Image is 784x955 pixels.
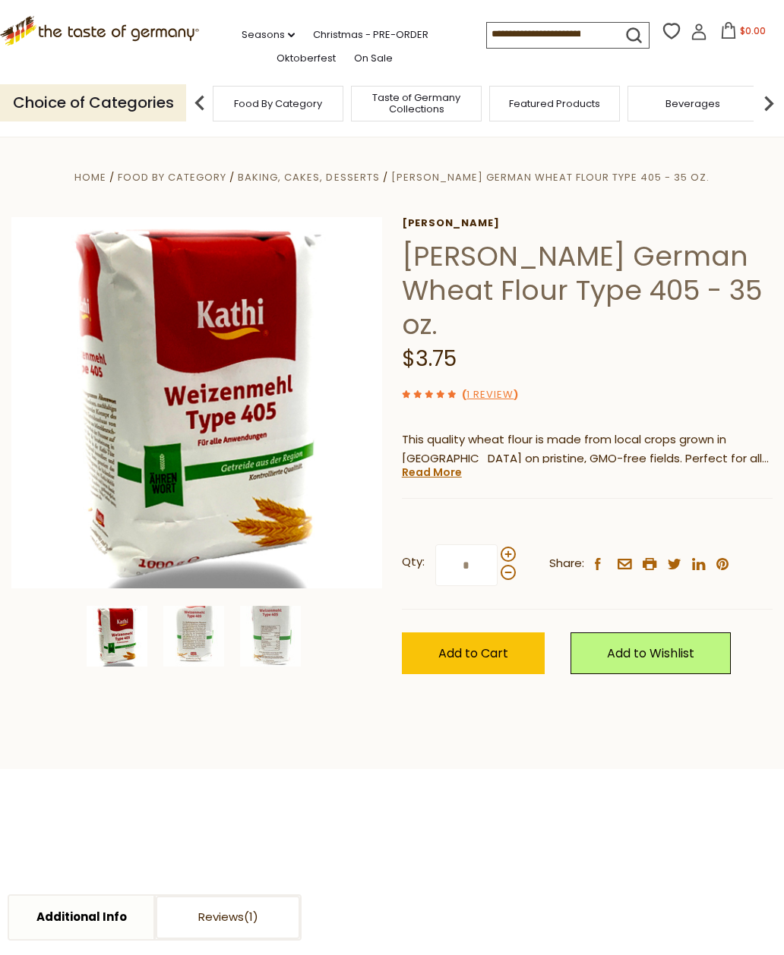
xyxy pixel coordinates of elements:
a: Additional Info [9,896,153,939]
button: $0.00 [710,22,775,45]
span: Add to Cart [438,645,508,662]
a: Read More [402,465,462,480]
a: Reviews [156,896,300,939]
a: Home [74,170,106,184]
a: [PERSON_NAME] [402,217,773,229]
a: Featured Products [509,98,600,109]
span: This quality wheat flour is made from local crops grown in [GEOGRAPHIC_DATA] on pristine, GMO-fre... [402,431,762,542]
button: Add to Cart [402,632,545,674]
h1: [PERSON_NAME] German Wheat Flour Type 405 - 35 oz. [402,239,773,342]
input: Qty: [435,544,498,586]
a: Taste of Germany Collections [356,92,477,115]
span: ( ) [462,387,518,402]
a: [PERSON_NAME] German Wheat Flour Type 405 - 35 oz. [391,170,710,184]
span: Share: [549,554,584,573]
a: Food By Category [234,98,322,109]
a: Oktoberfest [277,50,336,67]
a: Baking, Cakes, Desserts [238,170,379,184]
strong: Qty: [402,553,425,572]
img: next arrow [754,88,784,118]
img: Kathi Wheat Flour Type 405 [87,606,147,667]
span: $0.00 [740,24,766,37]
a: Christmas - PRE-ORDER [313,27,428,43]
a: Seasons [242,27,295,43]
span: $3.75 [402,344,457,373]
img: Kathi Wheat Flour Type 405 [11,217,383,588]
a: Beverages [665,98,720,109]
a: Food By Category [118,170,226,184]
img: Kathi Wheat Flour Type 405 Description [163,606,224,667]
a: Add to Wishlist [571,632,731,674]
img: previous arrow [185,88,215,118]
img: Kathi Wheat Flour Type 405 Nutrition Facts [240,606,301,667]
a: On Sale [354,50,393,67]
a: 1 Review [466,387,514,403]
